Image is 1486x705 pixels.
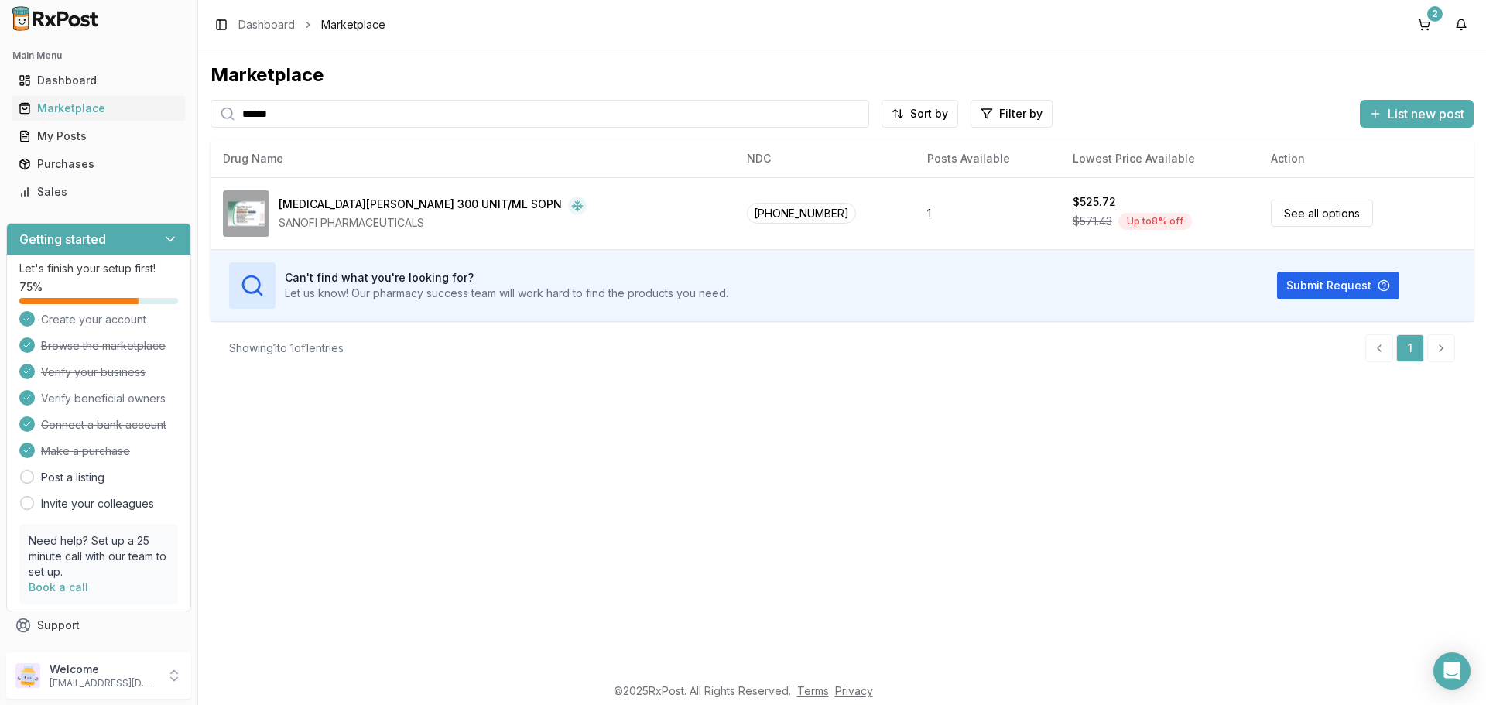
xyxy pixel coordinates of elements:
span: Filter by [999,106,1043,121]
a: Sales [12,178,185,206]
button: List new post [1360,100,1474,128]
div: Marketplace [211,63,1474,87]
a: Marketplace [12,94,185,122]
a: Dashboard [12,67,185,94]
img: Toujeo Max SoloStar 300 UNIT/ML SOPN [223,190,269,237]
td: 1 [915,177,1060,249]
span: Connect a bank account [41,417,166,433]
span: Sort by [910,106,948,121]
a: Terms [797,684,829,697]
th: Drug Name [211,140,734,177]
div: 2 [1427,6,1443,22]
div: [MEDICAL_DATA][PERSON_NAME] 300 UNIT/ML SOPN [279,197,562,215]
button: My Posts [6,124,191,149]
button: Feedback [6,639,191,667]
th: Posts Available [915,140,1060,177]
p: Welcome [50,662,157,677]
div: Open Intercom Messenger [1433,652,1471,690]
button: Marketplace [6,96,191,121]
span: Make a purchase [41,443,130,459]
p: Need help? Set up a 25 minute call with our team to set up. [29,533,169,580]
th: NDC [734,140,915,177]
button: Sales [6,180,191,204]
span: $571.43 [1073,214,1112,229]
img: RxPost Logo [6,6,105,31]
a: Invite your colleagues [41,496,154,512]
div: SANOFI PHARMACEUTICALS [279,215,587,231]
a: Dashboard [238,17,295,33]
span: List new post [1388,104,1464,123]
h3: Getting started [19,230,106,248]
span: Create your account [41,312,146,327]
a: My Posts [12,122,185,150]
button: Submit Request [1277,272,1399,299]
a: See all options [1271,200,1373,227]
span: Verify beneficial owners [41,391,166,406]
div: My Posts [19,128,179,144]
div: Marketplace [19,101,179,116]
button: Sort by [882,100,958,128]
span: [PHONE_NUMBER] [747,203,856,224]
button: Dashboard [6,68,191,93]
a: Post a listing [41,470,104,485]
a: Privacy [835,684,873,697]
button: Purchases [6,152,191,176]
img: User avatar [15,663,40,688]
span: Browse the marketplace [41,338,166,354]
div: Sales [19,184,179,200]
h3: Can't find what you're looking for? [285,270,728,286]
div: Showing 1 to 1 of 1 entries [229,341,344,356]
th: Action [1258,140,1474,177]
button: Support [6,611,191,639]
button: Filter by [971,100,1053,128]
div: Up to 8 % off [1118,213,1192,230]
nav: pagination [1365,334,1455,362]
div: Purchases [19,156,179,172]
div: $525.72 [1073,194,1116,210]
p: [EMAIL_ADDRESS][DOMAIN_NAME] [50,677,157,690]
a: List new post [1360,108,1474,123]
p: Let us know! Our pharmacy success team will work hard to find the products you need. [285,286,728,301]
div: Dashboard [19,73,179,88]
a: Purchases [12,150,185,178]
span: Feedback [37,645,90,661]
p: Let's finish your setup first! [19,261,178,276]
span: Verify your business [41,364,146,380]
a: 1 [1396,334,1424,362]
span: 75 % [19,279,43,295]
th: Lowest Price Available [1060,140,1258,177]
h2: Main Menu [12,50,185,62]
button: 2 [1412,12,1436,37]
nav: breadcrumb [238,17,385,33]
a: Book a call [29,580,88,594]
span: Marketplace [321,17,385,33]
